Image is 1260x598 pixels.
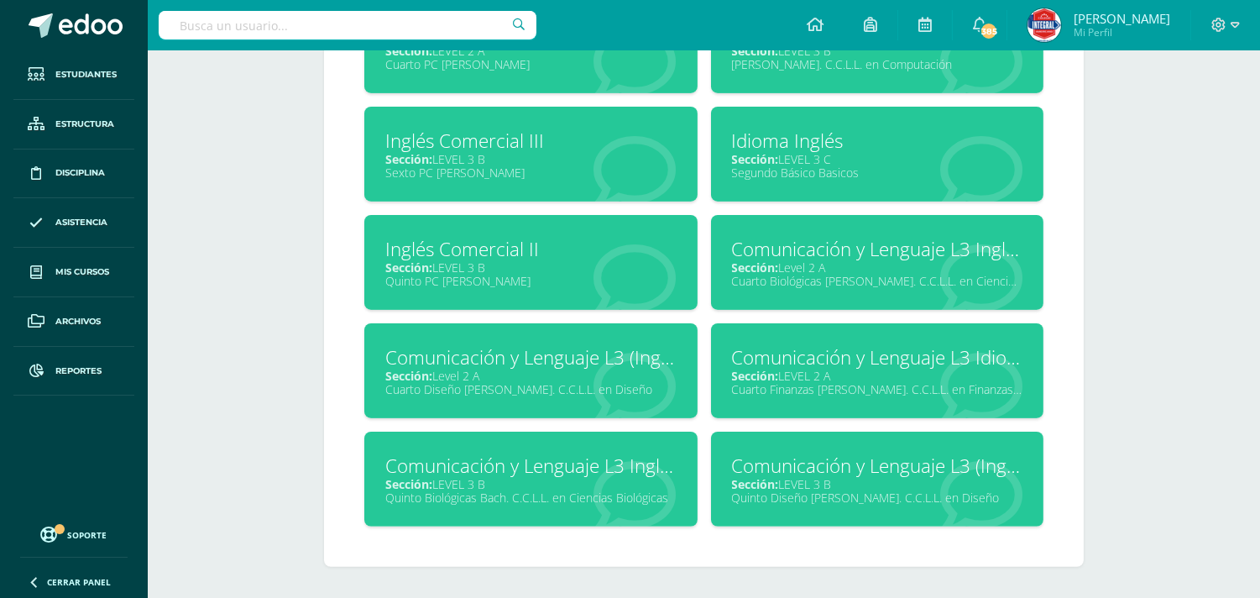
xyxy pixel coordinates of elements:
[364,107,698,202] a: Inglés Comercial IIISección:LEVEL 3 BSexto PC [PERSON_NAME]
[711,107,1044,202] a: Idioma InglésSección:LEVEL 3 CSegundo Básico Basicos
[732,151,779,167] span: Sección:
[732,260,779,275] span: Sección:
[385,151,432,167] span: Sección:
[13,297,134,347] a: Archivos
[68,529,107,541] span: Soporte
[55,118,114,131] span: Estructura
[13,149,134,199] a: Disciplina
[732,260,1023,275] div: Level 2 A
[385,236,677,262] div: Inglés Comercial II
[1074,25,1170,39] span: Mi Perfil
[385,260,677,275] div: LEVEL 3 B
[732,476,779,492] span: Sección:
[385,43,432,59] span: Sección:
[385,490,677,506] div: Quinto Biológicas Bach. C.C.L.L. en Ciencias Biológicas
[55,216,107,229] span: Asistencia
[385,128,677,154] div: Inglés Comercial III
[732,56,1023,72] div: [PERSON_NAME]. C.C.L.L. en Computación
[732,476,1023,492] div: LEVEL 3 B
[980,22,998,40] span: 385
[732,236,1023,262] div: Comunicación y Lenguaje L3 Inglés
[732,368,779,384] span: Sección:
[732,165,1023,181] div: Segundo Básico Basicos
[13,100,134,149] a: Estructura
[732,368,1023,384] div: LEVEL 2 A
[732,381,1023,397] div: Cuarto Finanzas [PERSON_NAME]. C.C.L.L. en Finanzas y Administración
[385,368,677,384] div: Level 2 A
[732,344,1023,370] div: Comunicación y Lenguaje L3 Idioma Inglés
[1074,10,1170,27] span: [PERSON_NAME]
[711,215,1044,310] a: Comunicación y Lenguaje L3 InglésSección:Level 2 ACuarto Biológicas [PERSON_NAME]. C.C.L.L. en Ci...
[711,432,1044,527] a: Comunicación y Lenguaje L3 (Inglés)Sección:LEVEL 3 BQuinto Diseño [PERSON_NAME]. C.C.L.L. en Diseño
[364,432,698,527] a: Comunicación y Lenguaje L3 InglésSección:LEVEL 3 BQuinto Biológicas Bach. C.C.L.L. en Ciencias Bi...
[385,453,677,479] div: Comunicación y Lenguaje L3 Inglés
[732,128,1023,154] div: Idioma Inglés
[385,151,677,167] div: LEVEL 3 B
[55,68,117,81] span: Estudiantes
[13,248,134,297] a: Mis cursos
[732,490,1023,506] div: Quinto Diseño [PERSON_NAME]. C.C.L.L. en Diseño
[385,56,677,72] div: Cuarto PC [PERSON_NAME]
[732,453,1023,479] div: Comunicación y Lenguaje L3 (Inglés)
[364,215,698,310] a: Inglés Comercial IISección:LEVEL 3 BQuinto PC [PERSON_NAME]
[1027,8,1061,42] img: d1da2dc1c04de5bed0912d2e680c543a.png
[55,365,102,378] span: Reportes
[55,166,105,180] span: Disciplina
[385,476,432,492] span: Sección:
[47,576,111,588] span: Cerrar panel
[385,368,432,384] span: Sección:
[13,198,134,248] a: Asistencia
[732,151,1023,167] div: LEVEL 3 C
[385,260,432,275] span: Sección:
[364,323,698,418] a: Comunicación y Lenguaje L3 (Inglés)Sección:Level 2 ACuarto Diseño [PERSON_NAME]. C.C.L.L. en Diseño
[711,323,1044,418] a: Comunicación y Lenguaje L3 Idioma InglésSección:LEVEL 2 ACuarto Finanzas [PERSON_NAME]. C.C.L.L. ...
[385,381,677,397] div: Cuarto Diseño [PERSON_NAME]. C.C.L.L. en Diseño
[732,43,779,59] span: Sección:
[385,165,677,181] div: Sexto PC [PERSON_NAME]
[55,315,101,328] span: Archivos
[732,273,1023,289] div: Cuarto Biológicas [PERSON_NAME]. C.C.L.L. en Ciencias Biológicas
[55,265,109,279] span: Mis cursos
[159,11,536,39] input: Busca un usuario...
[385,344,677,370] div: Comunicación y Lenguaje L3 (Inglés)
[13,347,134,396] a: Reportes
[13,50,134,100] a: Estudiantes
[20,522,128,545] a: Soporte
[732,43,1023,59] div: LEVEL 3 B
[385,43,677,59] div: LEVEL 2 A
[385,476,677,492] div: LEVEL 3 B
[385,273,677,289] div: Quinto PC [PERSON_NAME]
